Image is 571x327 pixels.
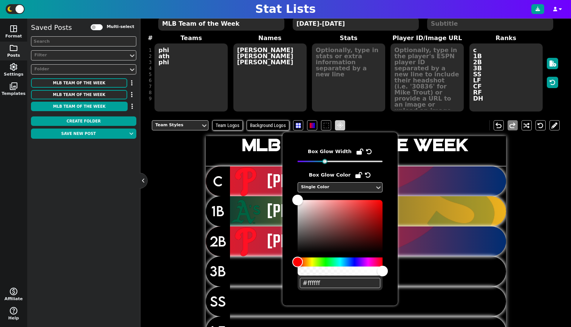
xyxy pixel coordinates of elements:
[208,233,228,250] span: 2B
[149,47,152,53] div: 1
[293,17,419,31] textarea: [DATE]-[DATE]
[149,59,152,65] div: 3
[149,90,152,96] div: 8
[149,77,152,84] div: 6
[206,138,506,156] h1: MLB Team of the Week
[31,78,127,88] button: MLB Team of the Week
[211,173,224,189] span: c
[31,36,136,46] input: Search
[31,102,128,111] button: MLB Team of the Week
[31,129,126,139] button: Save new post
[208,263,228,279] span: 3B
[233,43,307,112] textarea: [PERSON_NAME] [PERSON_NAME] [PERSON_NAME]
[206,155,506,164] h2: [DATE]-[DATE]
[494,121,503,130] span: undo
[106,24,134,30] label: Multi-select
[508,121,517,130] span: redo
[149,71,152,77] div: 5
[298,267,383,276] div: Alpha
[267,203,504,220] span: [PERSON_NAME]
[34,66,125,73] div: Folder
[212,120,243,130] span: Team Logos
[34,52,125,59] div: Filter
[9,43,18,53] span: folder
[149,84,152,90] div: 7
[149,96,152,102] div: 9
[469,43,543,112] textarea: c 1B 2B 3B SS LF CF RF DH
[298,200,383,253] div: Color
[149,65,152,71] div: 4
[149,53,152,59] div: 2
[247,120,289,130] span: Background Logos
[155,122,198,129] div: Team Styles
[508,120,518,130] button: redo
[208,293,228,310] span: SS
[388,34,466,43] label: Player ID/Image URL
[231,34,309,43] label: Names
[158,17,284,31] textarea: MLB Team of the Week
[267,233,504,251] span: [PERSON_NAME]
[301,184,372,191] div: Single Color
[148,34,153,43] label: #
[9,62,18,71] span: settings
[31,23,72,32] h5: Saved Posts
[267,173,504,191] span: [PERSON_NAME]
[154,43,228,112] textarea: phi ath phi
[9,306,18,315] span: help
[31,116,136,126] button: Create Folder
[9,287,18,296] span: monetization_on
[466,34,545,43] label: Ranks
[152,34,230,43] label: Teams
[308,149,352,155] h5: Box Glow Width
[31,90,127,99] button: MLB Team of the Week
[494,120,504,130] button: undo
[9,82,18,91] span: photo_library
[9,24,18,33] span: space_dashboard
[309,172,351,178] h5: Box Glow Color
[298,257,383,267] div: Hue
[210,203,226,219] span: 1B
[309,34,388,43] label: Stats
[255,2,316,16] h1: Stat Lists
